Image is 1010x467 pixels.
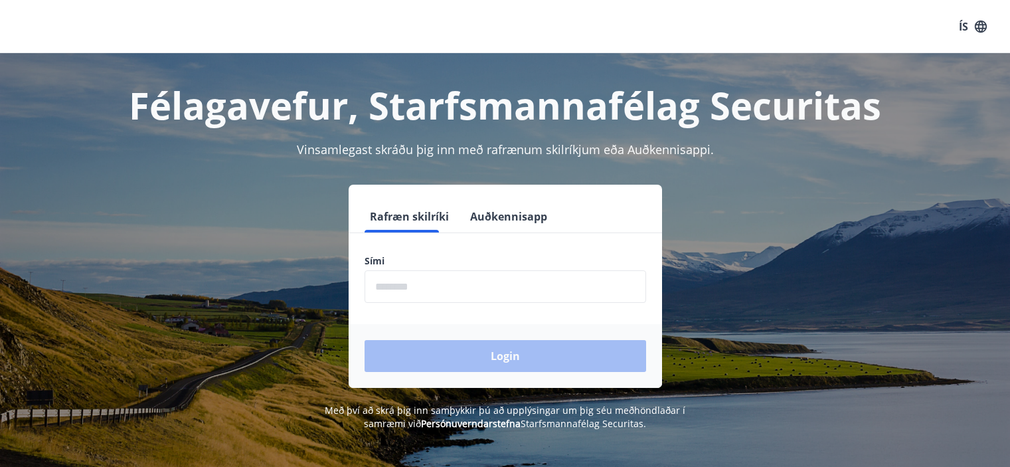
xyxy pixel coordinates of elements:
[421,417,521,430] a: Persónuverndarstefna
[297,141,714,157] span: Vinsamlegast skráðu þig inn með rafrænum skilríkjum eða Auðkennisappi.
[465,201,552,233] button: Auðkennisapp
[365,201,454,233] button: Rafræn skilríki
[952,15,994,39] button: ÍS
[43,80,968,130] h1: Félagavefur, Starfsmannafélag Securitas
[365,254,646,268] label: Sími
[325,404,685,430] span: Með því að skrá þig inn samþykkir þú að upplýsingar um þig séu meðhöndlaðar í samræmi við Starfsm...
